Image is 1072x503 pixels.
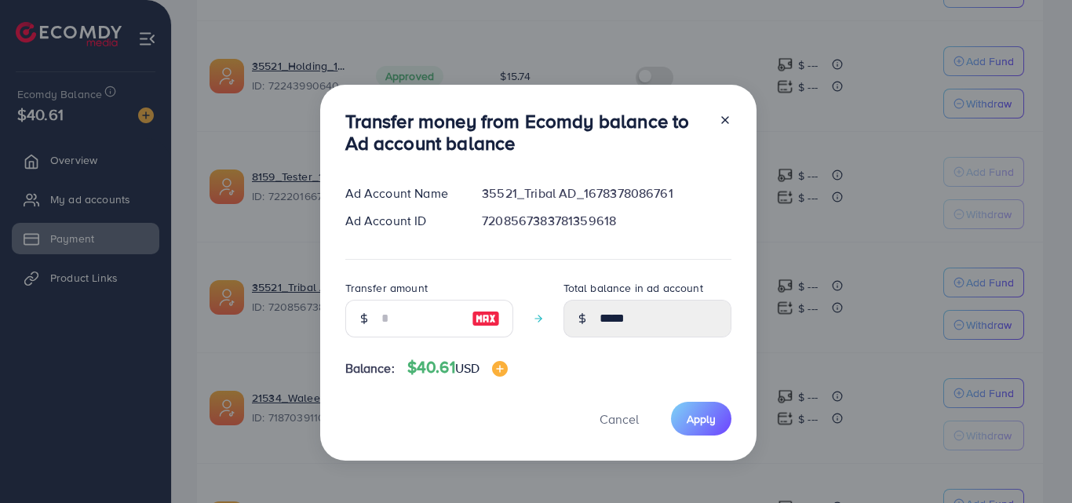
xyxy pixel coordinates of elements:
[345,280,428,296] label: Transfer amount
[333,212,470,230] div: Ad Account ID
[345,110,706,155] h3: Transfer money from Ecomdy balance to Ad account balance
[333,184,470,202] div: Ad Account Name
[563,280,703,296] label: Total balance in ad account
[472,309,500,328] img: image
[671,402,731,436] button: Apply
[600,410,639,428] span: Cancel
[580,402,658,436] button: Cancel
[469,184,743,202] div: 35521_Tribal AD_1678378086761
[345,359,395,377] span: Balance:
[492,361,508,377] img: image
[1005,432,1060,491] iframe: Chat
[687,411,716,427] span: Apply
[455,359,479,377] span: USD
[407,358,508,377] h4: $40.61
[469,212,743,230] div: 7208567383781359618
